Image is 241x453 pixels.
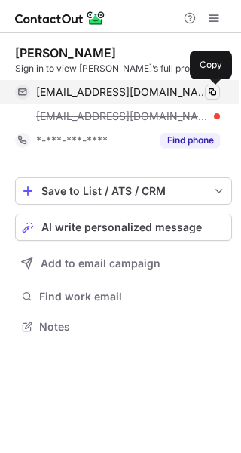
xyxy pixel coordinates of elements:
[15,286,232,307] button: Find work email
[15,214,232,241] button: AI write personalized message
[41,185,206,197] div: Save to List / ATS / CRM
[15,177,232,205] button: save-profile-one-click
[160,133,220,148] button: Reveal Button
[15,45,116,60] div: [PERSON_NAME]
[39,320,226,334] span: Notes
[41,221,202,233] span: AI write personalized message
[15,316,232,337] button: Notes
[39,290,226,304] span: Find work email
[15,250,232,277] button: Add to email campaign
[36,85,209,99] span: [EMAIL_ADDRESS][DOMAIN_NAME]
[15,9,105,27] img: ContactOut v5.3.10
[15,62,232,75] div: Sign in to view [PERSON_NAME]’s full profile
[36,109,209,123] span: [EMAIL_ADDRESS][DOMAIN_NAME]
[41,257,160,270] span: Add to email campaign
